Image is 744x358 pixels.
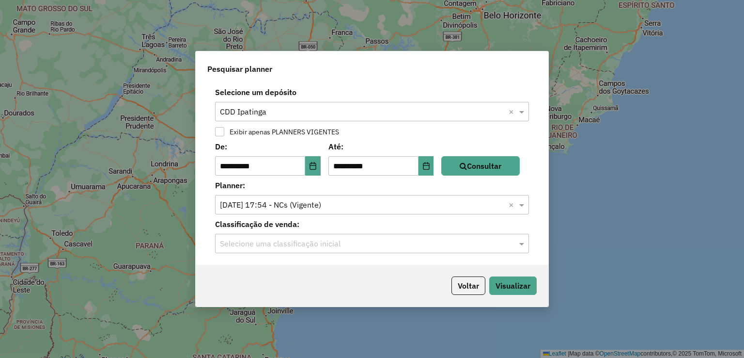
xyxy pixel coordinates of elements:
span: Pesquisar planner [207,63,272,75]
label: Classificação de venda: [209,218,535,230]
button: Choose Date [418,156,434,176]
label: Exibir apenas PLANNERS VIGENTES [225,129,339,135]
label: De: [215,141,321,152]
span: Clear all [509,199,517,211]
span: Clear all [509,106,517,117]
label: Até: [328,141,434,152]
label: Selecione um depósito [209,86,535,98]
label: Planner: [209,179,535,191]
button: Consultar [441,156,520,176]
button: Choose Date [305,156,321,176]
button: Voltar [451,277,485,295]
button: Visualizar [489,277,537,295]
